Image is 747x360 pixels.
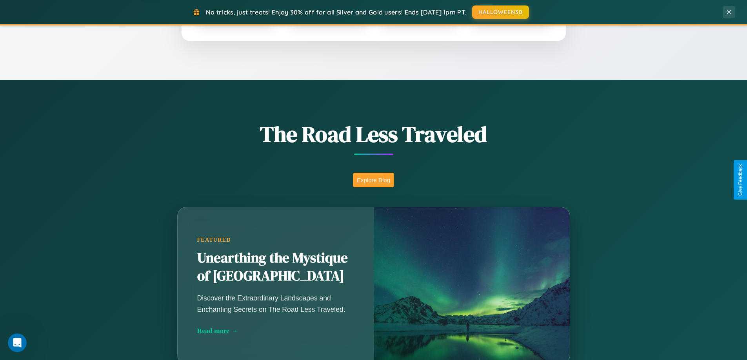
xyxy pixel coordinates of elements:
h1: The Road Less Traveled [138,119,609,149]
iframe: Intercom live chat [8,333,27,352]
p: Discover the Extraordinary Landscapes and Enchanting Secrets on The Road Less Traveled. [197,293,354,315]
button: Explore Blog [353,173,394,187]
div: Read more → [197,327,354,335]
div: Give Feedback [738,164,743,196]
span: No tricks, just treats! Enjoy 30% off for all Silver and Gold users! Ends [DATE] 1pm PT. [206,8,466,16]
h2: Unearthing the Mystique of [GEOGRAPHIC_DATA] [197,249,354,285]
button: HALLOWEEN30 [472,5,529,19]
div: Featured [197,237,354,243]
